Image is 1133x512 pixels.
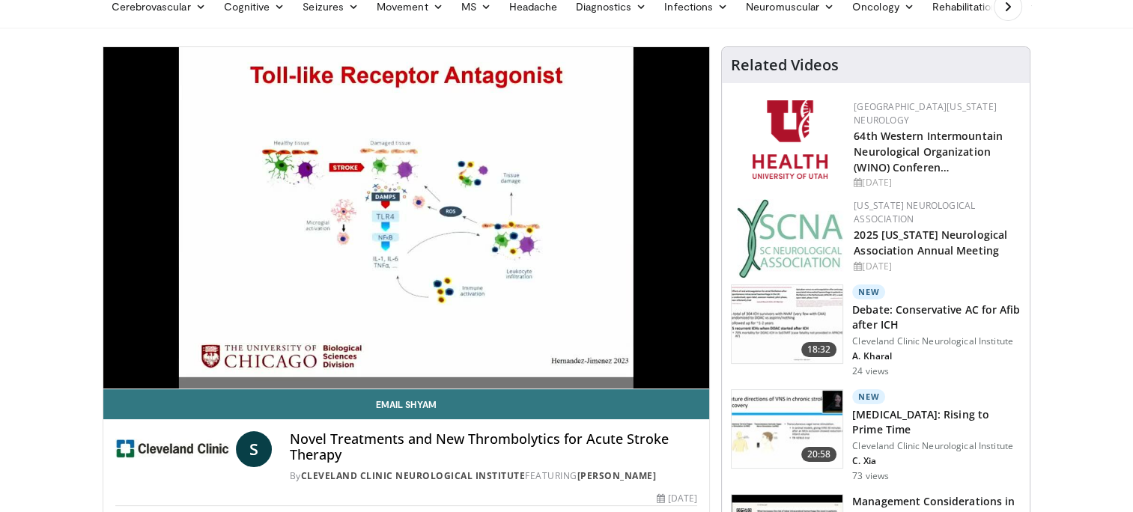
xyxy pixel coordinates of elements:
[854,228,1007,257] a: 2025 [US_STATE] Neurological Association Annual Meeting
[103,47,710,389] video-js: Video Player
[854,100,997,127] a: [GEOGRAPHIC_DATA][US_STATE] Neurology
[852,455,1021,467] p: C. Xia
[731,56,839,74] h4: Related Videos
[657,492,697,505] div: [DATE]
[854,260,1018,273] div: [DATE]
[103,389,710,419] a: Email Shyam
[852,365,889,377] p: 24 views
[731,284,1021,377] a: 18:32 New Debate: Conservative AC for Afib after ICH Cleveland Clinic Neurological Institute A. K...
[801,447,837,462] span: 20:58
[801,342,837,357] span: 18:32
[577,469,657,482] a: [PERSON_NAME]
[852,470,889,482] p: 73 views
[852,350,1021,362] p: A. Kharal
[732,390,842,468] img: f1d696cd-2275-40a1-93b3-437403182b66.150x105_q85_crop-smart_upscale.jpg
[115,431,230,467] img: Cleveland Clinic Neurological Institute
[301,469,526,482] a: Cleveland Clinic Neurological Institute
[852,284,885,299] p: New
[852,407,1021,437] h3: [MEDICAL_DATA]: Rising to Prime Time
[731,389,1021,482] a: 20:58 New [MEDICAL_DATA]: Rising to Prime Time Cleveland Clinic Neurological Institute C. Xia 73 ...
[852,440,1021,452] p: Cleveland Clinic Neurological Institute
[236,431,272,467] a: S
[290,431,697,463] h4: Novel Treatments and New Thrombolytics for Acute Stroke Therapy
[854,176,1018,189] div: [DATE]
[854,199,975,225] a: [US_STATE] Neurological Association
[852,302,1021,332] h3: Debate: Conservative AC for Afib after ICH
[852,389,885,404] p: New
[732,285,842,363] img: 514e11ea-87f1-47fb-adb8-ddffea0a3059.150x105_q85_crop-smart_upscale.jpg
[854,129,1003,174] a: 64th Western Intermountain Neurological Organization (WINO) Conferen…
[737,199,843,278] img: b123db18-9392-45ae-ad1d-42c3758a27aa.jpg.150x105_q85_autocrop_double_scale_upscale_version-0.2.jpg
[753,100,827,179] img: f6362829-b0a3-407d-a044-59546adfd345.png.150x105_q85_autocrop_double_scale_upscale_version-0.2.png
[290,469,697,483] div: By FEATURING
[852,335,1021,347] p: Cleveland Clinic Neurological Institute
